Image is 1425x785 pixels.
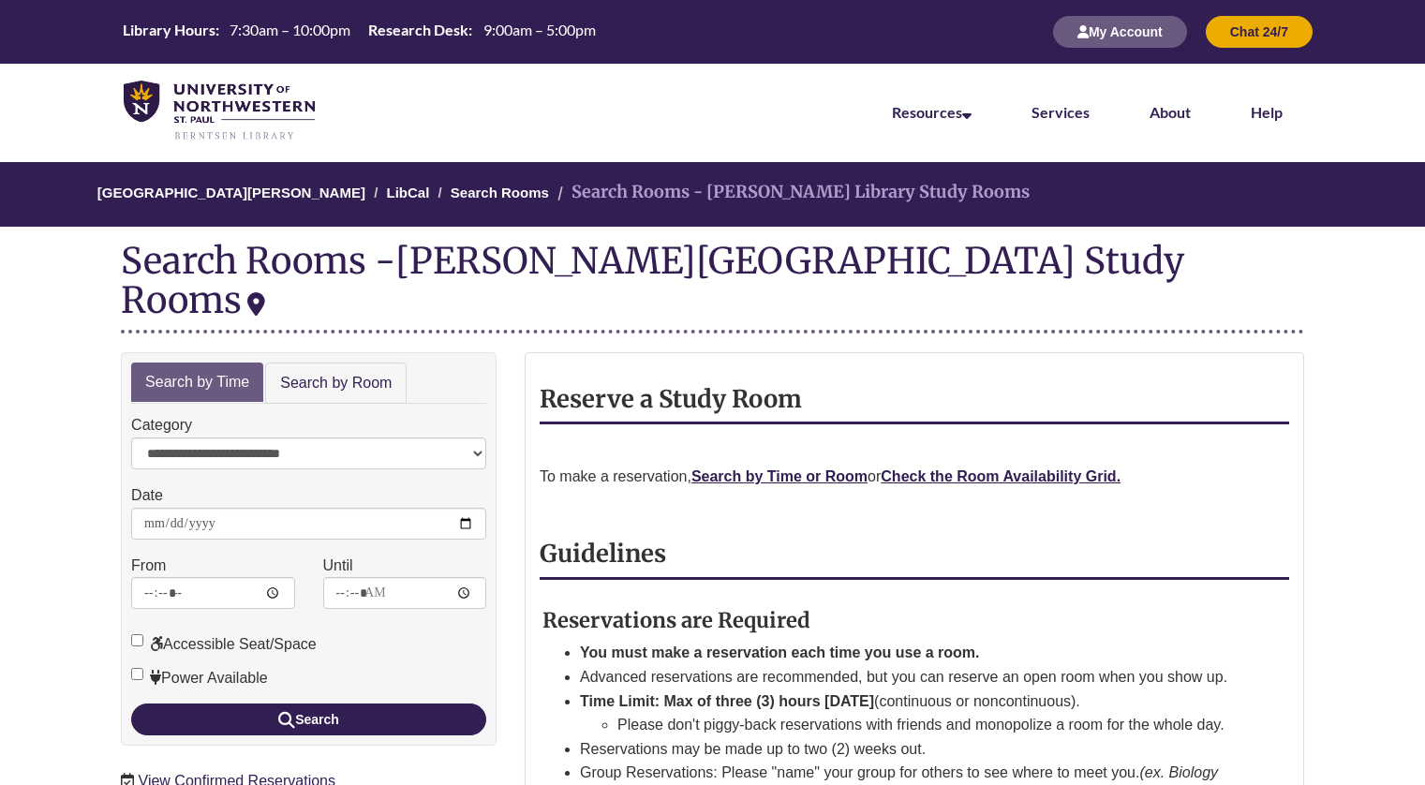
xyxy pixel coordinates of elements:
[892,103,972,121] a: Resources
[131,483,163,508] label: Date
[131,554,166,578] label: From
[97,185,365,200] a: [GEOGRAPHIC_DATA][PERSON_NAME]
[542,607,810,633] strong: Reservations are Required
[121,238,1184,322] div: [PERSON_NAME][GEOGRAPHIC_DATA] Study Rooms
[483,21,596,38] span: 9:00am – 5:00pm
[121,241,1304,333] div: Search Rooms -
[124,81,315,141] img: UNWSP Library Logo
[230,21,350,38] span: 7:30am – 10:00pm
[386,185,429,200] a: LibCal
[131,668,143,680] input: Power Available
[580,644,980,660] strong: You must make a reservation each time you use a room.
[115,20,222,40] th: Library Hours:
[1053,23,1187,39] a: My Account
[580,689,1244,737] li: (continuous or noncontinuous).
[131,634,143,646] input: Accessible Seat/Space
[1053,16,1187,48] button: My Account
[131,632,317,657] label: Accessible Seat/Space
[617,713,1244,737] li: Please don't piggy-back reservations with friends and monopolize a room for the whole day.
[580,693,874,709] strong: Time Limit: Max of three (3) hours [DATE]
[580,665,1244,689] li: Advanced reservations are recommended, but you can reserve an open room when you show up.
[1032,103,1090,121] a: Services
[361,20,475,40] th: Research Desk:
[115,20,602,44] a: Hours Today
[131,363,263,403] a: Search by Time
[1251,103,1283,121] a: Help
[553,179,1030,206] li: Search Rooms - [PERSON_NAME] Library Study Rooms
[451,185,549,200] a: Search Rooms
[115,20,602,42] table: Hours Today
[131,704,486,735] button: Search
[131,413,192,437] label: Category
[131,666,268,690] label: Power Available
[1206,23,1313,39] a: Chat 24/7
[121,162,1304,227] nav: Breadcrumb
[540,465,1289,489] p: To make a reservation, or
[265,363,407,405] a: Search by Room
[1150,103,1191,121] a: About
[580,737,1244,762] li: Reservations may be made up to two (2) weeks out.
[691,468,868,484] a: Search by Time or Room
[881,468,1121,484] a: Check the Room Availability Grid.
[323,554,353,578] label: Until
[540,384,802,414] strong: Reserve a Study Room
[1206,16,1313,48] button: Chat 24/7
[540,539,666,569] strong: Guidelines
